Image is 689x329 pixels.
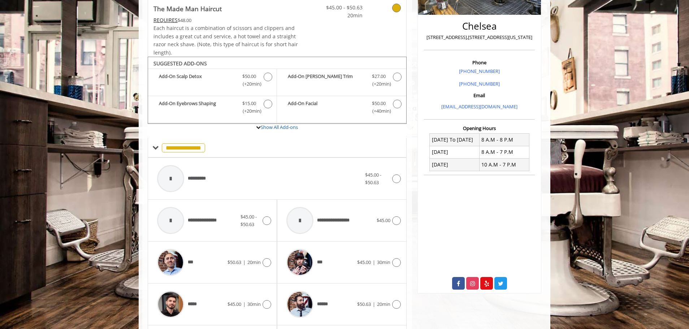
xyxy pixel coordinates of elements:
[240,213,257,228] span: $45.00 - $50.63
[288,73,364,88] b: Add-On [PERSON_NAME] Trim
[368,107,389,115] span: (+40min )
[372,100,386,107] span: $50.00
[153,60,207,67] b: SUGGESTED ADD-ONS
[281,100,402,117] label: Add-On Facial
[242,73,256,80] span: $50.00
[239,80,260,88] span: (+20min )
[459,81,500,87] a: [PHONE_NUMBER]
[247,301,261,307] span: 30min
[377,259,390,265] span: 30min
[153,17,178,23] span: This service needs some Advance to be paid before we block your appointment
[430,146,480,158] td: [DATE]
[479,146,529,158] td: 8 A.M - 7 P.M
[426,21,533,31] h2: Chelsea
[373,259,375,265] span: |
[479,134,529,146] td: 8 A.M - 8 P.M
[288,100,364,115] b: Add-On Facial
[153,25,298,56] span: Each haircut is a combination of scissors and clippers and includes a great cut and service, a ho...
[227,301,241,307] span: $45.00
[153,16,299,24] div: $48.00
[159,100,235,115] b: Add-On Eyebrows Shaping
[426,34,533,41] p: [STREET_ADDRESS],[STREET_ADDRESS][US_STATE]
[281,73,402,90] label: Add-On Beard Trim
[152,100,273,117] label: Add-On Eyebrows Shaping
[239,107,260,115] span: (+20min )
[430,134,480,146] td: [DATE] To [DATE]
[242,100,256,107] span: $15.00
[424,126,535,131] h3: Opening Hours
[365,172,381,186] span: $45.00 - $50.63
[372,73,386,80] span: $27.00
[153,4,222,14] b: The Made Man Haircut
[243,301,246,307] span: |
[357,259,371,265] span: $45.00
[320,12,363,20] span: 20min
[426,60,533,65] h3: Phone
[261,124,298,130] a: Show All Add-ons
[441,103,517,110] a: [EMAIL_ADDRESS][DOMAIN_NAME]
[479,159,529,171] td: 10 A.M - 7 P.M
[159,73,235,88] b: Add-On Scalp Detox
[357,301,371,307] span: $50.63
[247,259,261,265] span: 20min
[459,68,500,74] a: [PHONE_NUMBER]
[152,73,273,90] label: Add-On Scalp Detox
[148,57,407,124] div: The Made Man Haircut Add-onS
[377,217,390,224] span: $45.00
[426,93,533,98] h3: Email
[368,80,389,88] span: (+20min )
[377,301,390,307] span: 20min
[320,4,363,12] span: $45.00 - $50.63
[227,259,241,265] span: $50.63
[430,159,480,171] td: [DATE]
[373,301,375,307] span: |
[243,259,246,265] span: |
